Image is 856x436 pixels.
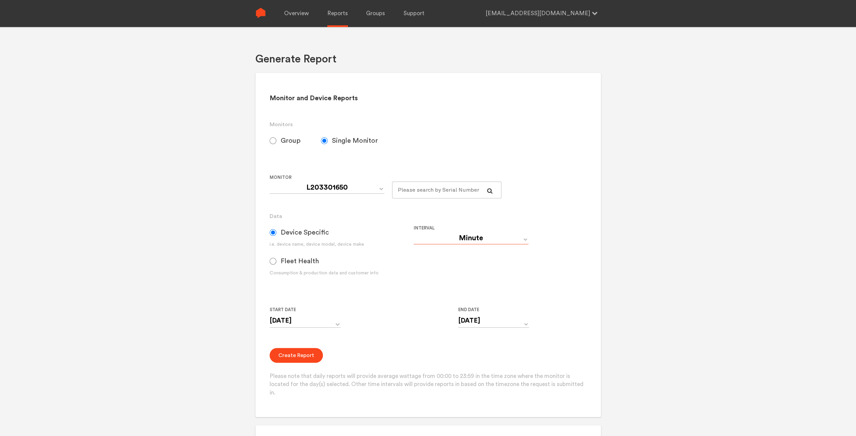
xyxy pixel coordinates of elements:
[270,120,586,129] h3: Monitors
[270,258,276,265] input: Fleet Health
[281,228,329,237] span: Device Specific
[392,182,502,198] input: Please search by Serial Number
[255,8,266,18] img: Sense Logo
[270,94,586,103] h2: Monitor and Device Reports
[270,212,586,220] h3: Data
[458,306,524,314] label: End Date
[270,137,276,144] input: Group
[281,137,301,145] span: Group
[255,52,336,66] h1: Generate Report
[270,372,586,397] p: Please note that daily reports will provide average wattage from 00:00 to 23:59 in the time zone ...
[414,224,552,232] label: Interval
[270,229,276,236] input: Device Specific
[392,173,496,182] label: For large monitor counts
[270,173,387,182] label: Monitor
[281,257,319,265] span: Fleet Health
[270,306,335,314] label: Start Date
[270,348,323,363] button: Create Report
[321,137,328,144] input: Single Monitor
[332,137,378,145] span: Single Monitor
[270,270,414,277] div: Consumption & production data and customer info
[270,241,414,248] div: i.e. device name, device model, device make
